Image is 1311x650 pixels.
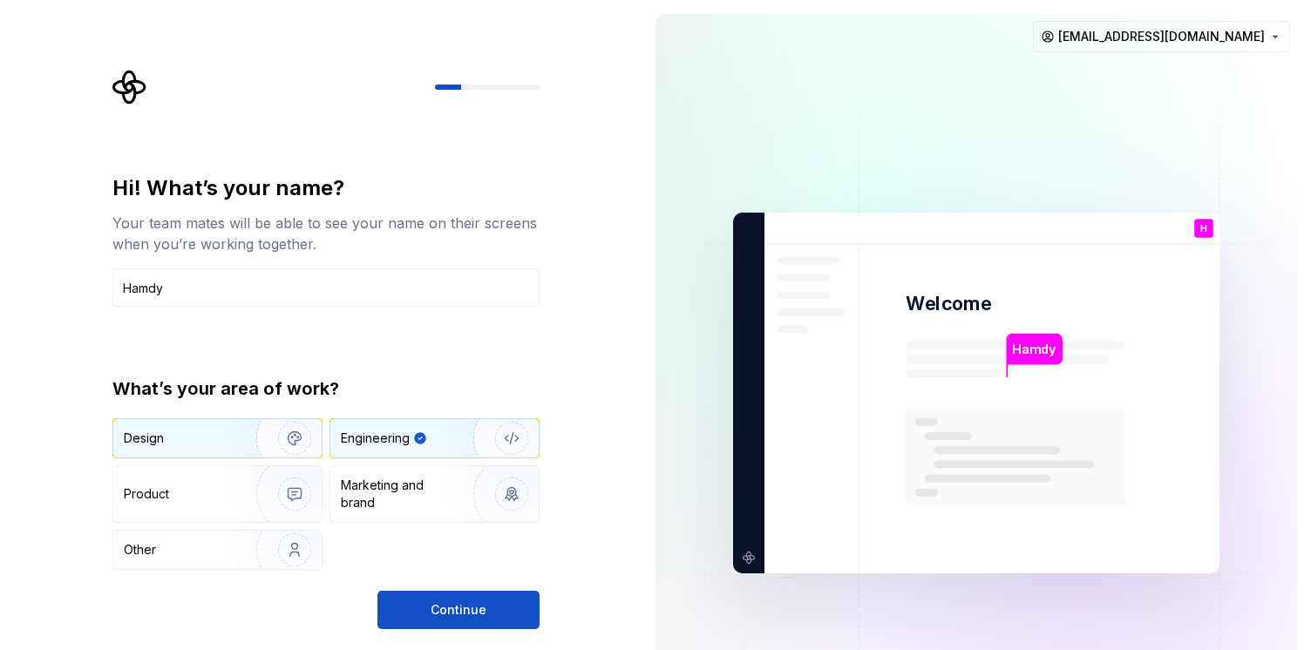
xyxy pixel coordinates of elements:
div: Hi! What’s your name? [112,174,540,202]
div: Your team mates will be able to see your name on their screens when you’re working together. [112,213,540,254]
div: Engineering [341,430,410,447]
button: Continue [377,591,540,629]
p: Welcome [906,291,991,316]
button: [EMAIL_ADDRESS][DOMAIN_NAME] [1033,21,1290,52]
p: H [1200,224,1207,234]
svg: Supernova Logo [112,70,147,105]
p: Hamdy [1012,340,1056,359]
span: Continue [431,601,486,619]
div: Marketing and brand [341,477,459,511]
div: Product [124,485,169,503]
span: [EMAIL_ADDRESS][DOMAIN_NAME] [1058,28,1265,45]
div: What’s your area of work? [112,376,540,401]
input: Han Solo [112,268,540,307]
div: Other [124,541,156,559]
div: Design [124,430,164,447]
